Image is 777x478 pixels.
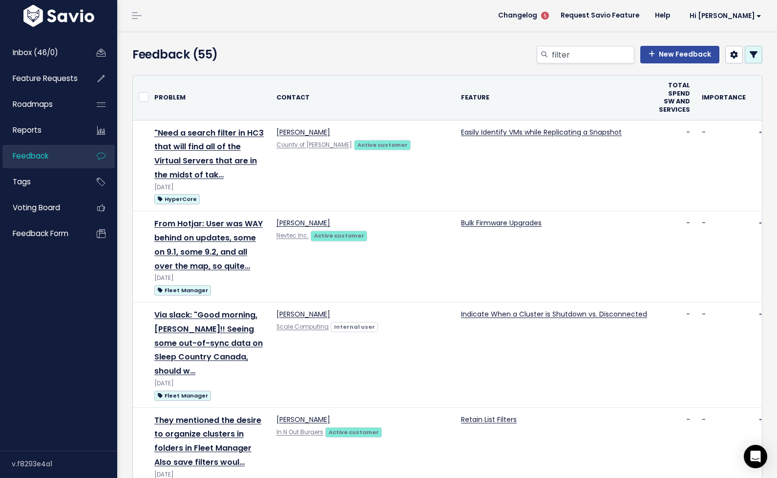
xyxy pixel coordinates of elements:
span: Hi [PERSON_NAME] [690,12,761,20]
strong: Active customer [314,232,364,239]
span: Changelog [498,12,537,19]
a: Indicate When a Cluster is Shutdown vs. Disconnected [461,309,647,319]
strong: Internal user [334,323,375,331]
a: In N Out Burgers [276,428,323,436]
a: Hi [PERSON_NAME] [678,8,769,23]
a: Fleet Manager [154,389,211,401]
a: Internal user [331,321,378,331]
a: [PERSON_NAME] [276,415,330,424]
a: Fleet Manager [154,284,211,296]
th: Contact [271,76,455,120]
a: From Hotjar: User was WAY behind on updates, some on 9.1, some 9.2, and all over the map, so quite… [154,218,263,271]
span: 5 [541,12,549,20]
a: Reports [2,119,81,141]
span: Feedback [13,151,48,161]
span: Inbox (46/0) [13,47,58,58]
a: County of [PERSON_NAME] [276,141,352,149]
a: Roadmaps [2,93,81,116]
a: Easily Identify VMs while Replicating a Snapshot [461,127,622,137]
span: Feature Requests [13,73,78,83]
a: Feedback form [2,222,81,245]
a: They mentioned the desire to organize clusters in folders in Fleet Manager Also save filters woul… [154,415,261,468]
td: - [696,211,752,302]
img: logo-white.9d6f32f41409.svg [21,5,97,27]
span: Fleet Manager [154,285,211,296]
a: Feature Requests [2,67,81,90]
strong: Active customer [329,428,379,436]
h4: Feedback (55) [132,46,333,63]
th: Importance [696,76,752,120]
span: Fleet Manager [154,391,211,401]
a: Bulk Firmware Upgrades [461,218,542,228]
input: Search feedback... [551,46,634,63]
span: Reports [13,125,42,135]
td: - [696,120,752,211]
a: Tags [2,171,81,193]
span: Voting Board [13,202,60,213]
span: HyperCore [154,194,200,204]
a: Nevtec Inc. [276,232,309,239]
a: New Feedback [640,46,719,63]
div: [DATE] [154,182,265,193]
a: Active customer [325,427,382,437]
td: - [696,302,752,408]
a: Active customer [354,139,411,149]
div: [DATE] [154,273,265,283]
span: Feedback form [13,228,68,239]
a: Voting Board [2,197,81,219]
a: Active customer [311,230,367,240]
a: Retain List Filters [461,415,517,424]
a: Help [647,8,678,23]
th: Problem [148,76,271,120]
a: Feedback [2,145,81,167]
a: "Need a search filter in HC3 that will find all of the Virtual Servers that are in the midst of tak… [154,127,264,180]
span: Roadmaps [13,99,53,109]
strong: Active customer [357,141,408,149]
a: HyperCore [154,193,200,205]
th: Feature [455,76,653,120]
a: Via slack: "Good morning, [PERSON_NAME]!! Seeing some out-of-sync data on Sleep Country Canada, s... [154,309,263,377]
a: Scale Computing [276,323,329,331]
div: Open Intercom Messenger [744,445,767,468]
span: Tags [13,177,31,187]
a: [PERSON_NAME] [276,218,330,228]
div: [DATE] [154,378,265,389]
a: Request Savio Feature [553,8,647,23]
a: Inbox (46/0) [2,41,81,64]
td: - [653,120,696,211]
a: [PERSON_NAME] [276,309,330,319]
div: v.f8293e4a1 [12,451,117,477]
td: - [653,302,696,408]
th: Total Spend SW and Services [653,76,696,120]
a: [PERSON_NAME] [276,127,330,137]
td: - [653,211,696,302]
